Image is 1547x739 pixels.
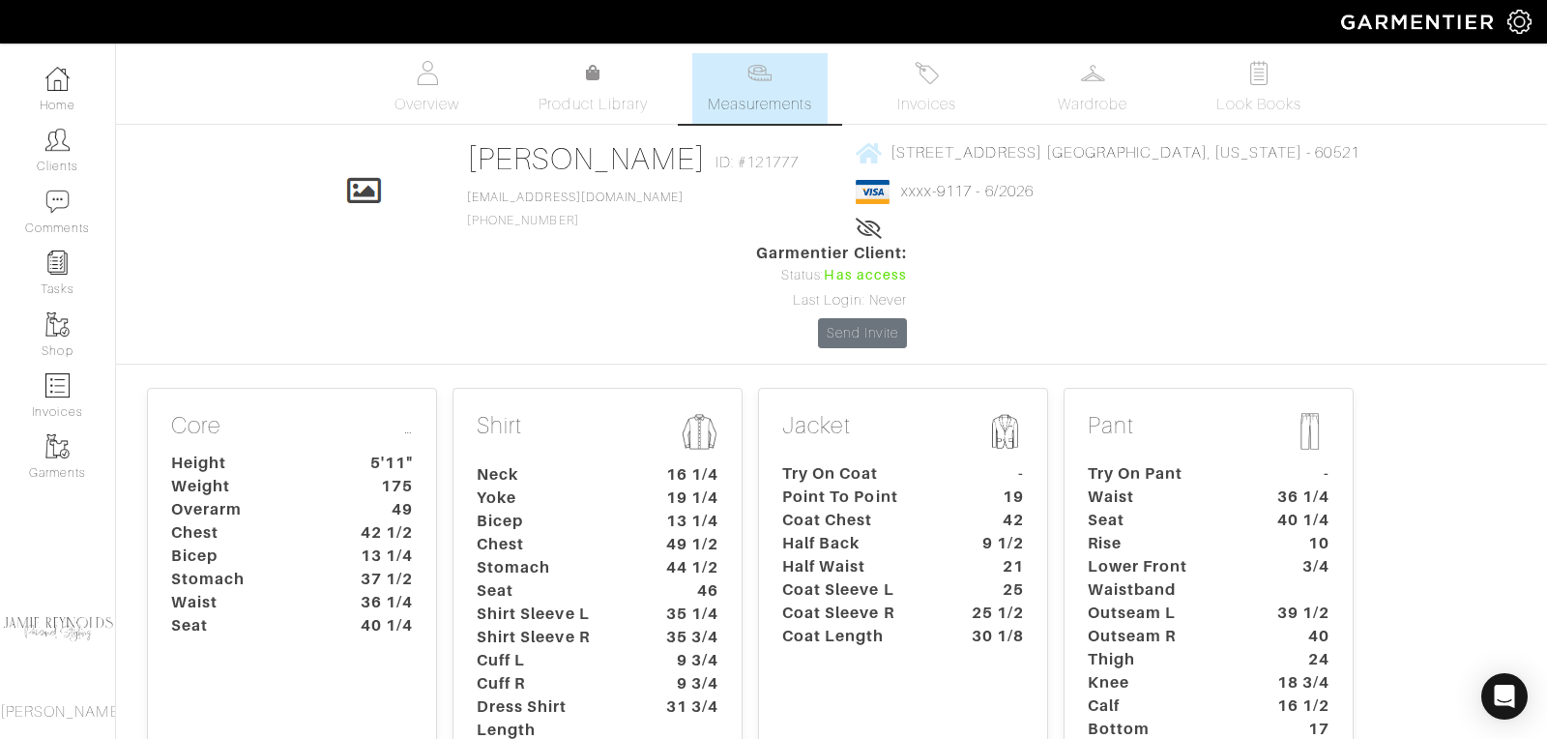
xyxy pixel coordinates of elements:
dt: - [1254,462,1344,486]
div: Open Intercom Messenger [1481,673,1528,720]
img: garments-icon-b7da505a4dc4fd61783c78ac3ca0ef83fa9d6f193b1c9dc38574b1d14d53ca28.png [45,312,70,337]
a: Invoices [859,53,994,124]
dt: Neck [462,463,643,487]
span: Has access [824,265,907,286]
span: Garmentier Client: [756,242,907,265]
dt: 37 1/2 [337,568,427,591]
span: Look Books [1216,93,1302,116]
a: … [404,412,413,440]
dt: 40 [1254,625,1344,648]
dt: 21 [949,555,1038,578]
dt: 46 [643,579,733,603]
dt: 25 [949,578,1038,602]
span: ID: #121777 [715,151,800,174]
p: Pant [1088,412,1329,455]
img: msmt-shirt-icon-3af304f0b202ec9cb0a26b9503a50981a6fda5c95ab5ec1cadae0dbe11e5085a.png [680,412,718,452]
dt: Outseam L [1073,602,1254,625]
dt: Seat [462,579,643,603]
dt: 16 1/4 [643,463,733,487]
dt: 35 1/4 [643,603,733,626]
dt: Coat Chest [768,509,949,532]
dt: Calf [1073,695,1254,718]
dt: Cuff L [462,649,643,672]
div: Status: [756,265,907,286]
dt: Try On Coat [768,462,949,486]
dt: Lower Front Waistband [1073,555,1254,602]
dt: 24 [1254,648,1344,671]
dt: Yoke [462,487,643,510]
dt: 16 1/2 [1254,695,1344,718]
a: Look Books [1191,53,1327,124]
dt: 9 1/2 [949,532,1038,555]
a: xxxx-9117 - 6/2026 [901,183,1034,200]
dt: 175 [337,475,427,498]
dt: Cuff R [462,672,643,695]
img: comment-icon-a0a6a9ef722e966f86d9cbdc48e553b5cf19dbc54f86b18d962a5391bc8f6eb6.png [45,190,70,214]
dt: 36 1/4 [337,591,427,614]
img: basicinfo-40fd8af6dae0f16599ec9e87c0ef1c0a1fdea2edbe929e3d69a839185d80c458.svg [415,61,439,85]
dt: 10 [1254,532,1344,555]
dt: 44 1/2 [643,556,733,579]
dt: Coat Sleeve L [768,578,949,602]
dt: 42 [949,509,1038,532]
dt: Seat [157,614,337,637]
img: dashboard-icon-dbcd8f5a0b271acd01030246c82b418ddd0df26cd7fceb0bd07c9910d44c42f6.png [45,67,70,91]
span: [PHONE_NUMBER] [467,191,684,227]
img: orders-27d20c2124de7fd6de4e0e44c1d41de31381a507db9b33961299e4e07d508b8c.svg [915,61,939,85]
img: todo-9ac3debb85659649dc8f770b8b6100bb5dab4b48dedcbae339e5042a72dfd3cc.svg [1247,61,1271,85]
dt: Shirt Sleeve L [462,603,643,626]
dt: Seat [1073,509,1254,532]
dt: Chest [157,521,337,545]
dt: 19 [949,486,1038,509]
dt: Weight [157,475,337,498]
dt: 39 1/2 [1254,602,1344,625]
dt: 5'11" [337,452,427,475]
span: Measurements [708,93,813,116]
dt: 49 1/2 [643,533,733,556]
img: reminder-icon-8004d30b9f0a5d33ae49ab947aed9ed385cf756f9e5892f1edd6e32f2345188e.png [45,251,70,275]
dt: Bicep [462,510,643,533]
dt: Point To Point [768,486,949,509]
p: Shirt [477,412,718,456]
img: msmt-jacket-icon-80010867aa4725b62b9a09ffa5103b2b3040b5cb37876859cbf8e78a4e2258a7.png [985,412,1024,451]
dt: Try On Pant [1073,462,1254,486]
dt: 35 3/4 [643,626,733,649]
img: clients-icon-6bae9207a08558b7cb47a8932f037763ab4055f8c8b6bfacd5dc20c3e0201464.png [45,128,70,152]
img: orders-icon-0abe47150d42831381b5fb84f609e132dff9fe21cb692f30cb5eec754e2cba89.png [45,373,70,398]
dt: Chest [462,533,643,556]
dt: Stomach [462,556,643,579]
dt: 40 1/4 [337,614,427,637]
dt: 40 1/4 [1254,509,1344,532]
a: [PERSON_NAME] [467,141,706,176]
a: Wardrobe [1025,53,1160,124]
dt: Thigh [1073,648,1254,671]
span: Invoices [897,93,956,116]
dt: 9 3/4 [643,672,733,695]
dt: Half Back [768,532,949,555]
dt: Rise [1073,532,1254,555]
a: Overview [360,53,495,124]
dt: Knee [1073,671,1254,695]
dt: Height [157,452,337,475]
dt: 3/4 [1254,555,1344,602]
dt: - [949,462,1038,486]
dt: Overarm [157,498,337,521]
a: Product Library [526,62,661,116]
img: msmt-pant-icon-b5f0be45518e7579186d657110a8042fb0a286fe15c7a31f2bf2767143a10412.png [1291,412,1329,451]
dt: 49 [337,498,427,521]
p: Core [171,412,413,444]
dt: Waist [1073,486,1254,509]
dt: Coat Sleeve R [768,602,949,625]
span: Product Library [539,93,648,116]
dt: Half Waist [768,555,949,578]
span: Overview [394,93,459,116]
dt: Stomach [157,568,337,591]
span: [STREET_ADDRESS] [GEOGRAPHIC_DATA], [US_STATE] - 60521 [890,144,1359,162]
dt: Coat Length [768,625,949,648]
dt: Shirt Sleeve R [462,626,643,649]
img: garments-icon-b7da505a4dc4fd61783c78ac3ca0ef83fa9d6f193b1c9dc38574b1d14d53ca28.png [45,434,70,458]
dt: 36 1/4 [1254,486,1344,509]
dt: 13 1/4 [643,510,733,533]
img: measurements-466bbee1fd09ba9460f595b01e5d73f9e2bff037440d3c8f018324cb6cdf7a4a.svg [747,61,772,85]
div: Last Login: Never [756,290,907,311]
